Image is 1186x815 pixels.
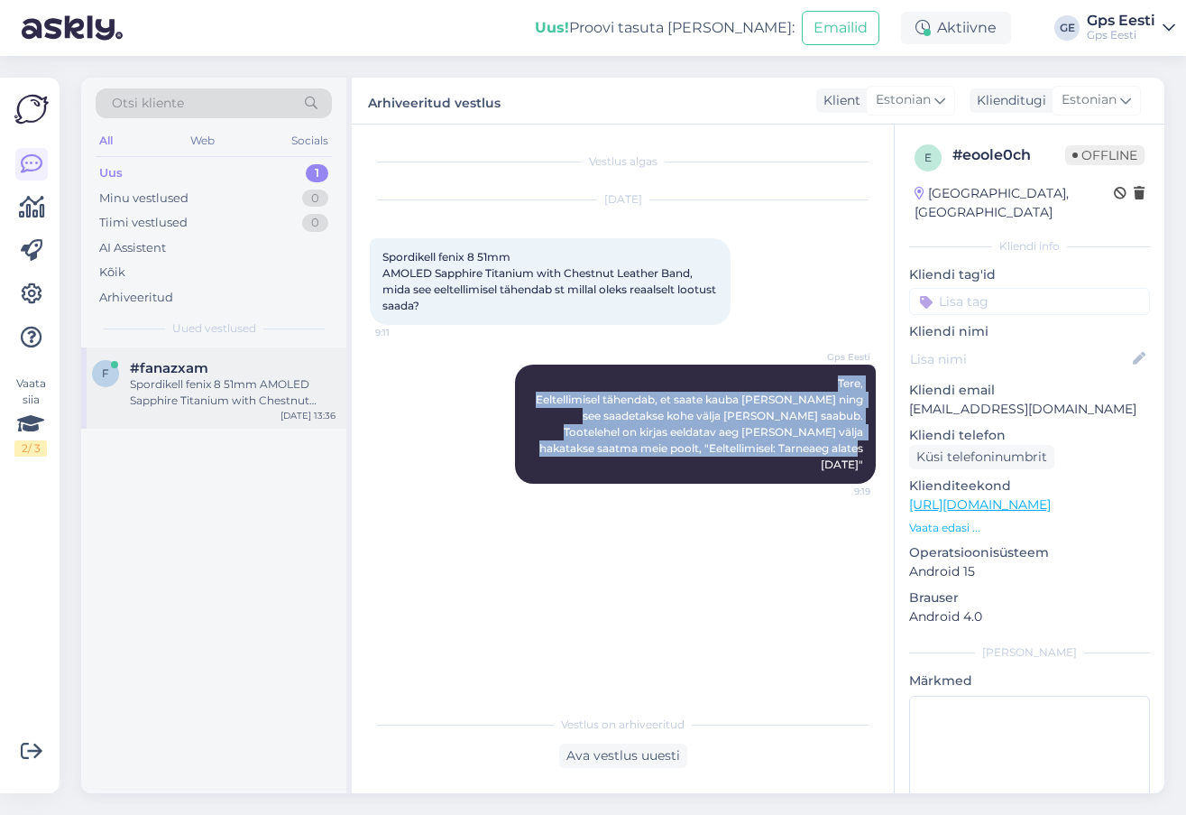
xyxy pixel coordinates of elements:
span: 9:19 [803,485,870,498]
p: Kliendi nimi [909,322,1150,341]
div: Tiimi vestlused [99,214,188,232]
div: AI Assistent [99,239,166,257]
span: Vestlus on arhiveeritud [561,717,685,733]
span: Estonian [1062,90,1117,110]
div: Vaata siia [14,375,47,457]
p: Klienditeekond [909,477,1150,495]
div: Klient [816,91,860,110]
input: Lisa tag [909,288,1150,315]
div: 1 [306,164,328,182]
p: Android 4.0 [909,607,1150,626]
div: Spordikell fenix 8 51mm AMOLED Sapphire Titanium with Chestnut Leather Band [130,376,336,409]
div: Gps Eesti [1087,14,1155,28]
div: Ava vestlus uuesti [559,744,687,768]
div: 0 [302,214,328,232]
p: Märkmed [909,671,1150,690]
div: [DATE] 13:36 [280,409,336,422]
span: e [924,151,932,164]
p: Android 15 [909,562,1150,581]
div: Minu vestlused [99,190,188,208]
div: Socials [288,129,332,153]
b: Uus! [535,19,569,36]
p: Kliendi tag'id [909,265,1150,284]
div: 0 [302,190,328,208]
div: Küsi telefoninumbrit [909,445,1054,469]
div: GE [1054,15,1080,41]
span: Gps Eesti [803,350,870,364]
span: Uued vestlused [172,320,256,337]
span: #fanazxam [130,360,208,376]
div: Aktiivne [901,12,1011,44]
div: All [96,129,116,153]
p: Kliendi telefon [909,426,1150,445]
p: Vaata edasi ... [909,520,1150,536]
div: Gps Eesti [1087,28,1155,42]
span: Otsi kliente [112,94,184,113]
div: Kõik [99,264,125,282]
p: Brauser [909,588,1150,607]
span: Estonian [876,90,931,110]
p: [EMAIL_ADDRESS][DOMAIN_NAME] [909,400,1150,419]
span: Offline [1065,145,1145,165]
div: Uus [99,164,123,182]
div: Arhiveeritud [99,289,173,307]
a: Gps EestiGps Eesti [1087,14,1175,42]
img: Askly Logo [14,92,49,126]
span: 9:11 [375,326,443,339]
p: Operatsioonisüsteem [909,543,1150,562]
div: Proovi tasuta [PERSON_NAME]: [535,17,795,39]
div: [DATE] [370,191,876,208]
label: Arhiveeritud vestlus [368,88,501,113]
div: # eoole0ch [952,144,1065,166]
div: [GEOGRAPHIC_DATA], [GEOGRAPHIC_DATA] [915,184,1114,222]
span: f [102,366,109,380]
button: Emailid [802,11,879,45]
input: Lisa nimi [910,349,1129,369]
p: Kliendi email [909,381,1150,400]
span: Spordikell fenix 8 51mm AMOLED Sapphire Titanium with Chestnut Leather Band, mida see eeltellimis... [382,250,719,312]
div: Kliendi info [909,238,1150,255]
div: Vestlus algas [370,153,876,170]
div: Web [187,129,218,153]
div: [PERSON_NAME] [909,644,1150,661]
div: 2 / 3 [14,440,47,457]
a: [URL][DOMAIN_NAME] [909,496,1051,513]
div: Klienditugi [970,91,1046,110]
